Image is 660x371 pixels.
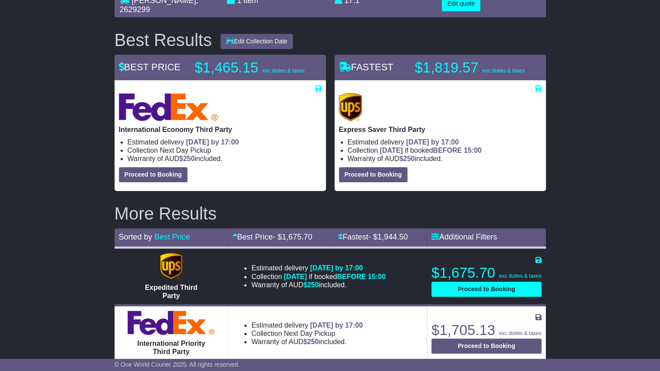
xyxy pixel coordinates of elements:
[307,281,319,289] span: 250
[339,125,542,134] p: Express Saver Third Party
[368,273,386,280] span: 15:00
[251,338,363,346] li: Warranty of AUD included.
[119,93,218,121] img: FedEx Express: International Economy Third Party
[128,154,322,163] li: Warranty of AUD included.
[380,147,481,154] span: if booked
[262,68,304,74] span: exc duties & taxes
[137,340,205,355] span: International Priority Third Party
[115,361,240,368] span: © One World Courier 2025. All rights reserved.
[251,281,385,289] li: Warranty of AUD included.
[338,233,407,241] a: Fastest- $1,944.50
[186,138,239,146] span: [DATE] by 17:00
[128,311,214,335] img: FedEx Express: International Priority Third Party
[339,167,407,182] button: Proceed to Booking
[348,146,542,154] li: Collection
[348,138,542,146] li: Estimated delivery
[220,34,293,49] button: Edit Collection Date
[431,264,541,282] p: $1,675.70
[415,59,525,76] p: $1,819.57
[406,138,459,146] span: [DATE] by 17:00
[310,322,363,329] span: [DATE] by 17:00
[368,233,407,241] span: - $
[339,93,362,121] img: UPS (new): Express Saver Third Party
[128,138,322,146] li: Estimated delivery
[378,233,408,241] span: 1,944.50
[499,273,541,279] span: exc duties & taxes
[195,59,305,76] p: $1,465.15
[399,155,415,162] span: $
[499,330,541,336] span: exc duties & taxes
[431,338,541,354] button: Proceed to Booking
[119,233,152,241] span: Sorted by
[273,233,312,241] span: - $
[154,233,190,241] a: Best Price
[431,233,497,241] a: Additional Filters
[403,155,415,162] span: 250
[303,281,319,289] span: $
[337,273,366,280] span: BEFORE
[232,233,312,241] a: Best Price- $1,675.70
[160,147,211,154] span: Next Day Pickup
[251,273,385,281] li: Collection
[339,62,394,72] span: FASTEST
[431,322,541,339] p: $1,705.13
[110,30,217,49] div: Best Results
[310,264,363,272] span: [DATE] by 17:00
[303,338,319,345] span: $
[251,321,363,329] li: Estimated delivery
[284,273,307,280] span: [DATE]
[251,329,363,338] li: Collection
[482,68,524,74] span: exc duties & taxes
[145,284,197,299] span: Expedited Third Party
[348,154,542,163] li: Warranty of AUD included.
[119,167,187,182] button: Proceed to Booking
[251,264,385,272] li: Estimated delivery
[119,62,181,72] span: BEST PRICE
[128,146,322,154] li: Collection
[115,204,546,223] h2: More Results
[183,155,195,162] span: 250
[284,273,385,280] span: if booked
[282,233,312,241] span: 1,675.70
[433,147,462,154] span: BEFORE
[431,282,541,297] button: Proceed to Booking
[179,155,195,162] span: $
[119,125,322,134] p: International Economy Third Party
[380,147,403,154] span: [DATE]
[464,147,482,154] span: 15:00
[160,253,182,279] img: UPS (new): Expedited Third Party
[307,338,319,345] span: 250
[284,330,335,337] span: Next Day Pickup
